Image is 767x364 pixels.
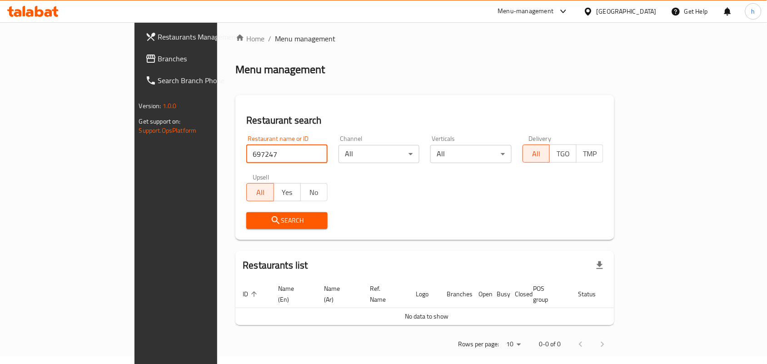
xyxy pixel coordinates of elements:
[278,283,306,305] span: Name (En)
[549,145,577,163] button: TGO
[243,289,260,299] span: ID
[246,114,603,127] h2: Restaurant search
[158,31,255,42] span: Restaurants Management
[489,280,508,308] th: Busy
[138,48,263,70] a: Branches
[138,26,263,48] a: Restaurants Management
[246,212,328,229] button: Search
[250,186,270,199] span: All
[752,6,755,16] span: h
[408,280,439,308] th: Logo
[533,283,560,305] span: POS group
[580,147,600,160] span: TMP
[339,145,420,163] div: All
[527,147,546,160] span: All
[275,33,335,44] span: Menu management
[163,100,177,112] span: 1.0.0
[246,183,274,201] button: All
[278,186,297,199] span: Yes
[254,215,320,226] span: Search
[498,6,554,17] div: Menu-management
[471,280,489,308] th: Open
[523,145,550,163] button: All
[246,145,328,163] input: Search for restaurant name or ID..
[439,280,471,308] th: Branches
[405,310,449,322] span: No data to show
[235,280,650,325] table: enhanced table
[138,70,263,91] a: Search Branch Phone
[158,53,255,64] span: Branches
[274,183,301,201] button: Yes
[553,147,573,160] span: TGO
[458,339,499,350] p: Rows per page:
[243,259,308,272] h2: Restaurants list
[253,174,269,180] label: Upsell
[300,183,328,201] button: No
[139,100,161,112] span: Version:
[324,283,352,305] span: Name (Ar)
[235,62,325,77] h2: Menu management
[589,254,611,276] div: Export file
[430,145,512,163] div: All
[539,339,561,350] p: 0-0 of 0
[370,283,398,305] span: Ref. Name
[597,6,657,16] div: [GEOGRAPHIC_DATA]
[158,75,255,86] span: Search Branch Phone
[503,338,524,351] div: Rows per page:
[139,115,181,127] span: Get support on:
[529,135,552,142] label: Delivery
[578,289,608,299] span: Status
[268,33,271,44] li: /
[304,186,324,199] span: No
[576,145,603,163] button: TMP
[139,125,197,136] a: Support.OpsPlatform
[508,280,526,308] th: Closed
[235,33,614,44] nav: breadcrumb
